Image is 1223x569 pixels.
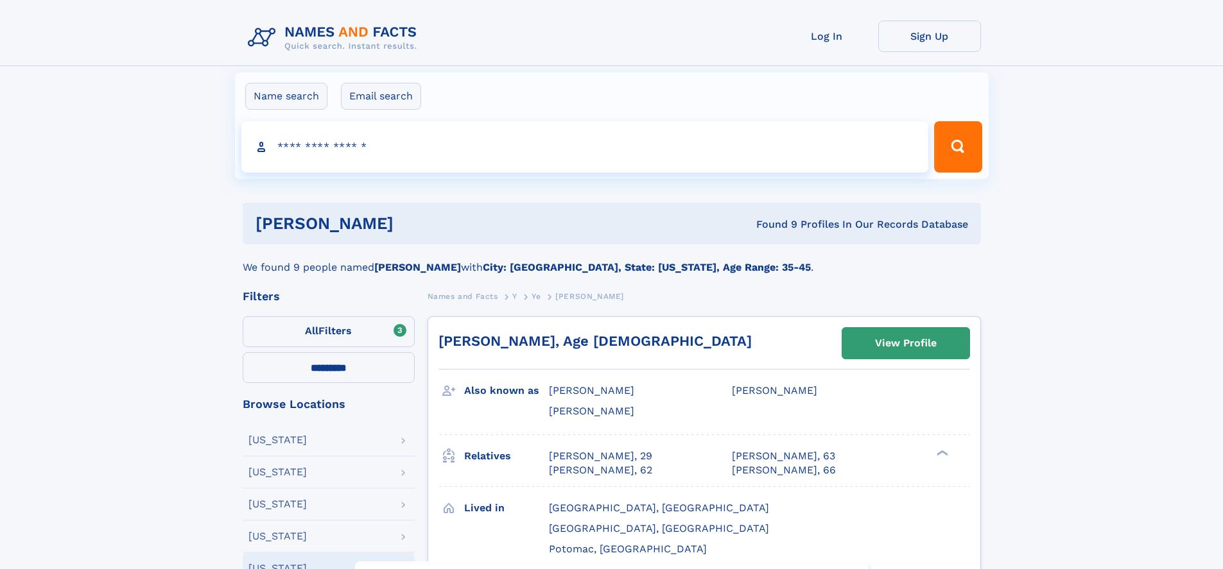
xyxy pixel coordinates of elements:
[549,405,634,417] span: [PERSON_NAME]
[245,83,327,110] label: Name search
[934,121,982,173] button: Search Button
[256,216,575,232] h1: [PERSON_NAME]
[305,325,318,337] span: All
[549,463,652,477] a: [PERSON_NAME], 62
[532,288,541,304] a: Ye
[464,497,549,519] h3: Lived in
[248,499,307,509] div: [US_STATE]
[732,449,835,463] a: [PERSON_NAME], 63
[243,244,981,275] div: We found 9 people named with .
[549,543,707,555] span: Potomac, [GEOGRAPHIC_DATA]
[549,522,769,534] span: [GEOGRAPHIC_DATA], [GEOGRAPHIC_DATA]
[248,467,307,477] div: [US_STATE]
[933,448,949,457] div: ❯
[512,292,517,301] span: Y
[776,21,878,52] a: Log In
[243,291,415,302] div: Filters
[875,328,937,358] div: View Profile
[428,288,498,304] a: Names and Facts
[732,463,836,477] a: [PERSON_NAME], 66
[549,449,652,463] a: [PERSON_NAME], 29
[248,435,307,445] div: [US_STATE]
[438,333,752,349] a: [PERSON_NAME], Age [DEMOGRAPHIC_DATA]
[464,445,549,467] h3: Relatives
[842,328,969,359] a: View Profile
[555,292,624,301] span: [PERSON_NAME]
[243,316,415,347] label: Filters
[878,21,981,52] a: Sign Up
[374,261,461,273] b: [PERSON_NAME]
[248,531,307,541] div: [US_STATE]
[243,21,428,55] img: Logo Names and Facts
[575,217,968,232] div: Found 9 Profiles In Our Records Database
[243,398,415,410] div: Browse Locations
[732,384,817,396] span: [PERSON_NAME]
[549,502,769,514] span: [GEOGRAPHIC_DATA], [GEOGRAPHIC_DATA]
[241,121,929,173] input: search input
[512,288,517,304] a: Y
[483,261,811,273] b: City: [GEOGRAPHIC_DATA], State: [US_STATE], Age Range: 35-45
[549,384,634,396] span: [PERSON_NAME]
[464,380,549,402] h3: Also known as
[532,292,541,301] span: Ye
[341,83,421,110] label: Email search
